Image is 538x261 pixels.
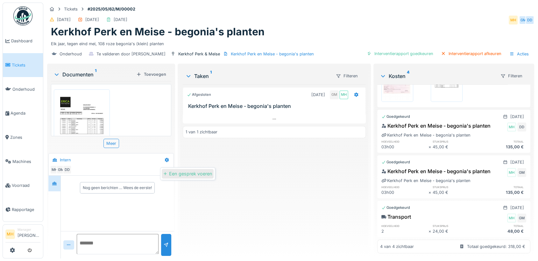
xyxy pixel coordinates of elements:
[210,72,212,80] sup: 1
[381,189,428,195] div: 03h00
[83,185,152,191] div: Nog geen berichten … Wees de eerste!
[339,90,348,99] div: MH
[381,159,410,165] div: Goedgekeurd
[517,168,526,177] div: GM
[525,16,534,25] div: DD
[381,144,428,150] div: 03h00
[381,213,411,221] div: Transport
[510,159,524,165] div: [DATE]
[509,16,518,25] div: MH
[381,167,490,175] div: Kerkhof Perk en Meise - begonia's planten
[479,189,526,195] div: 135,00 €
[60,157,71,163] div: Intern
[64,6,78,12] div: Tickets
[333,71,361,81] div: Filteren
[407,72,409,80] sup: 4
[18,227,40,241] li: [PERSON_NAME]
[187,92,211,97] div: Afgesloten
[12,182,40,188] span: Voorraad
[178,51,220,57] div: Kerkhof Perk & Meise
[11,38,40,44] span: Dashboard
[432,228,479,234] div: 24,00 €
[330,90,339,99] div: GM
[55,91,108,166] img: 29ybewikp1sn6u1e74d8pg5g77oj
[12,86,40,92] span: Onderhoud
[510,205,524,211] div: [DATE]
[467,243,525,250] div: Totaal goedgekeurd: 318,00 €
[185,72,330,80] div: Taken
[507,123,516,131] div: MH
[188,103,363,109] h3: Kerkhof Perk en Meise - begonia's planten
[12,159,40,165] span: Machines
[95,71,96,78] sup: 1
[381,122,490,130] div: Kerkhof Perk en Meise - begonia's planten
[479,139,526,144] h6: totaal
[18,227,40,232] div: Manager
[85,17,99,23] div: [DATE]
[53,71,134,78] div: Documenten
[432,189,479,195] div: 45,00 €
[381,205,410,210] div: Goedgekeurd
[479,224,526,228] h6: totaal
[51,38,530,47] div: Elk jaar, tegen eind mei, 108 roze begonia's (klein) planten
[381,185,428,189] h6: hoeveelheid
[438,49,504,58] div: Interventierapport afkeuren
[381,178,470,184] div: Kerkhof Perk en Meise - begonia's planten
[186,129,217,135] div: 1 van 1 zichtbaar
[479,228,526,234] div: 48,00 €
[479,144,526,150] div: 135,00 €
[380,243,414,250] div: 4 van 4 zichtbaar
[381,224,428,228] h6: hoeveelheid
[134,70,169,79] div: Toevoegen
[11,110,40,116] span: Agenda
[432,224,479,228] h6: stuksprijs
[5,229,15,239] li: MH
[507,214,516,222] div: MH
[381,139,428,144] h6: hoeveelheid
[51,26,265,38] h1: Kerkhof Perk en Meise - begonia's planten
[380,72,495,80] div: Kosten
[57,17,71,23] div: [DATE]
[507,168,516,177] div: MH
[381,228,428,234] div: 2
[56,165,65,174] div: GM
[432,185,479,189] h6: stuksprijs
[85,6,138,12] strong: #2025/05/62/M/00002
[428,228,433,234] div: ×
[510,114,524,120] div: [DATE]
[12,62,40,68] span: Tickets
[231,51,314,57] div: Kerkhof Perk en Meise - begonia's planten
[381,132,470,138] div: Kerkhof Perk en Meise - begonia's planten
[506,49,532,59] div: Acties
[428,189,433,195] div: ×
[517,214,526,222] div: GM
[432,144,479,150] div: 45,00 €
[498,71,525,81] div: Filteren
[519,16,528,25] div: GM
[479,185,526,189] h6: totaal
[517,123,526,131] div: DD
[12,207,40,213] span: Rapportage
[50,165,59,174] div: MH
[364,49,436,58] div: Interventierapport goedkeuren
[103,139,119,148] div: Meer
[10,134,40,140] span: Zones
[162,169,214,179] div: Een gesprek voeren
[96,51,166,57] div: Te valideren door [PERSON_NAME]
[13,6,32,25] img: Badge_color-CXgf-gQk.svg
[63,165,72,174] div: DD
[428,144,433,150] div: ×
[60,51,82,57] div: Onderhoud
[381,114,410,119] div: Goedgekeurd
[311,92,325,98] div: [DATE]
[432,139,479,144] h6: stuksprijs
[114,17,127,23] div: [DATE]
